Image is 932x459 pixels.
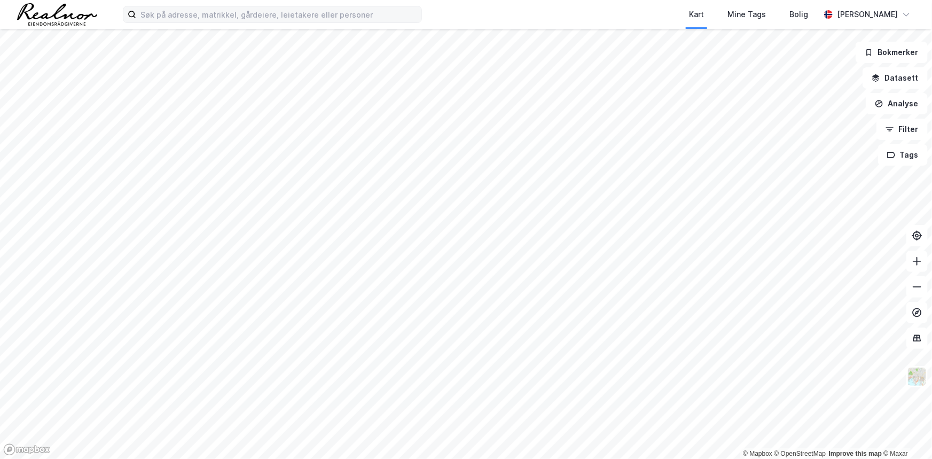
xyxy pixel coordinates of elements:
[866,93,928,114] button: Analyse
[879,408,932,459] div: Kontrollprogram for chat
[743,450,772,457] a: Mapbox
[789,8,808,21] div: Bolig
[856,42,928,63] button: Bokmerker
[689,8,704,21] div: Kart
[876,119,928,140] button: Filter
[136,6,421,22] input: Søk på adresse, matrikkel, gårdeiere, leietakere eller personer
[829,450,882,457] a: Improve this map
[727,8,766,21] div: Mine Tags
[17,3,97,26] img: realnor-logo.934646d98de889bb5806.png
[907,367,927,387] img: Z
[879,408,932,459] iframe: Chat Widget
[837,8,898,21] div: [PERSON_NAME]
[774,450,826,457] a: OpenStreetMap
[3,444,50,456] a: Mapbox homepage
[863,67,928,89] button: Datasett
[878,144,928,166] button: Tags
